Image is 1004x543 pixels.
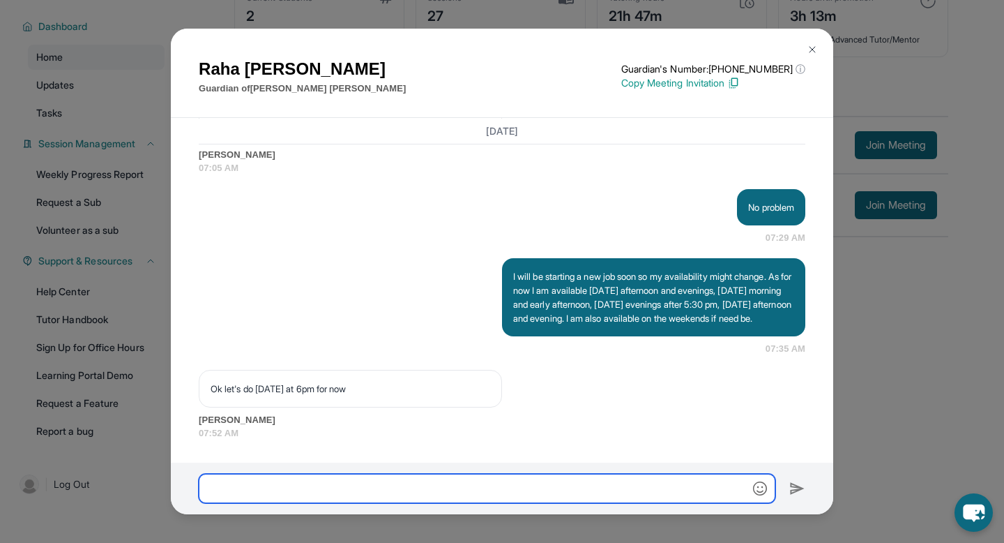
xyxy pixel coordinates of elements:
span: 07:05 AM [199,161,805,175]
img: Close Icon [807,44,818,55]
span: [PERSON_NAME] [199,413,805,427]
button: chat-button [954,493,993,532]
img: Copy Icon [727,77,740,89]
span: [PERSON_NAME] [199,148,805,162]
p: Guardian of [PERSON_NAME] [PERSON_NAME] [199,82,406,96]
span: 07:35 AM [766,342,805,356]
p: No problem [748,200,794,214]
h3: [DATE] [199,124,805,137]
p: Ok let's do [DATE] at 6pm for now [211,382,490,396]
p: Guardian's Number: [PHONE_NUMBER] [621,62,805,76]
p: I will be starting a new job soon so my availability might change. As for now I am available [DAT... [513,269,794,325]
img: Emoji [753,482,767,496]
span: 07:52 AM [199,426,805,440]
img: Send icon [789,480,805,497]
span: 07:29 AM [766,231,805,245]
span: ⓘ [796,62,805,76]
h1: Raha [PERSON_NAME] [199,57,406,82]
p: Copy Meeting Invitation [621,76,805,90]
